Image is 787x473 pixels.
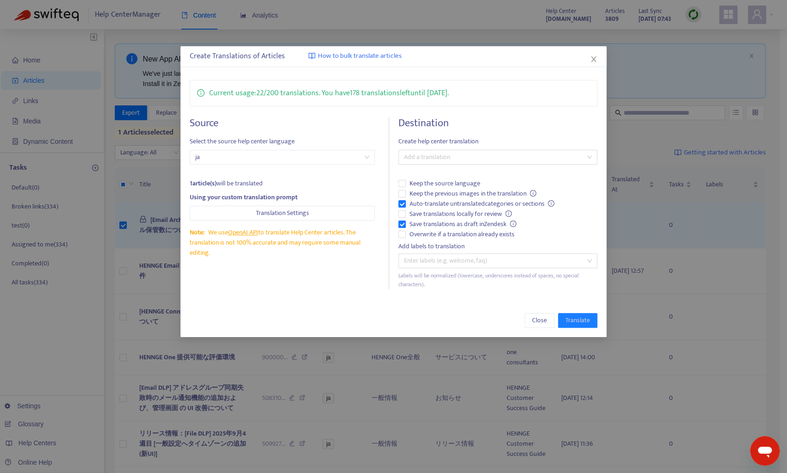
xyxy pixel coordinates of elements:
[209,87,449,99] p: Current usage: 22 / 200 translations . You have 178 translations left until [DATE] .
[195,150,369,164] span: ja
[190,51,597,62] div: Create Translations of Articles
[190,192,375,203] div: Using your custom translation prompt
[589,54,599,64] button: Close
[750,436,780,466] iframe: メッセージングウィンドウを開くボタン
[406,209,516,219] span: Save translations locally for review
[190,178,217,189] strong: 1 article(s)
[532,315,547,326] span: Close
[308,51,402,61] a: How to bulk translate articles
[505,210,512,217] span: info-circle
[548,200,554,207] span: info-circle
[256,208,309,218] span: Translation Settings
[190,227,375,258] div: We use to translate Help Center articles. The translation is not 100% accurate and may require so...
[190,227,204,238] span: Note:
[398,271,597,289] div: Labels will be normalized (lowercase, underscores instead of spaces, no special characters).
[398,117,597,129] h4: Destination
[510,221,516,227] span: info-circle
[398,136,597,147] span: Create help center translation
[197,87,204,97] span: info-circle
[190,178,375,189] div: will be translated
[406,219,521,229] span: Save translations as draft in Zendesk
[318,51,402,61] span: How to bulk translate articles
[406,189,540,199] span: Keep the previous images in the translation
[406,199,558,209] span: Auto-translate untranslated categories or sections
[398,241,597,252] div: Add labels to translation
[308,52,316,60] img: image-link
[190,206,375,221] button: Translation Settings
[558,313,597,328] button: Translate
[525,313,554,328] button: Close
[190,136,375,147] span: Select the source help center language
[228,227,258,238] a: OpenAI API
[190,117,375,129] h4: Source
[590,55,597,63] span: close
[406,229,518,240] span: Overwrite if a translation already exists
[406,178,484,189] span: Keep the source language
[530,190,536,197] span: info-circle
